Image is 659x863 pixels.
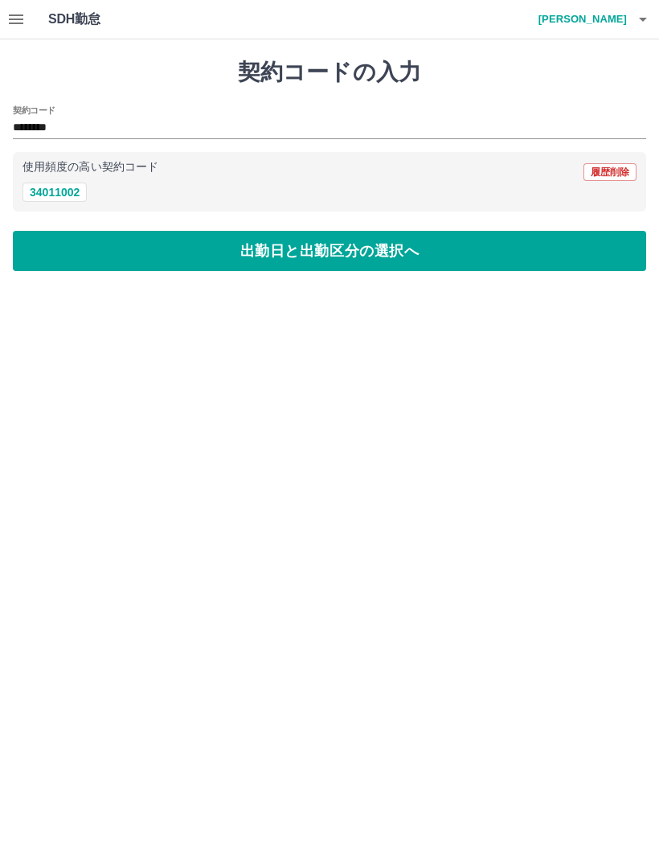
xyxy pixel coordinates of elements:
[23,183,87,202] button: 34011002
[583,163,636,181] button: 履歴削除
[13,231,646,271] button: 出勤日と出勤区分の選択へ
[23,162,158,173] p: 使用頻度の高い契約コード
[13,104,55,117] h2: 契約コード
[13,59,646,86] h1: 契約コードの入力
